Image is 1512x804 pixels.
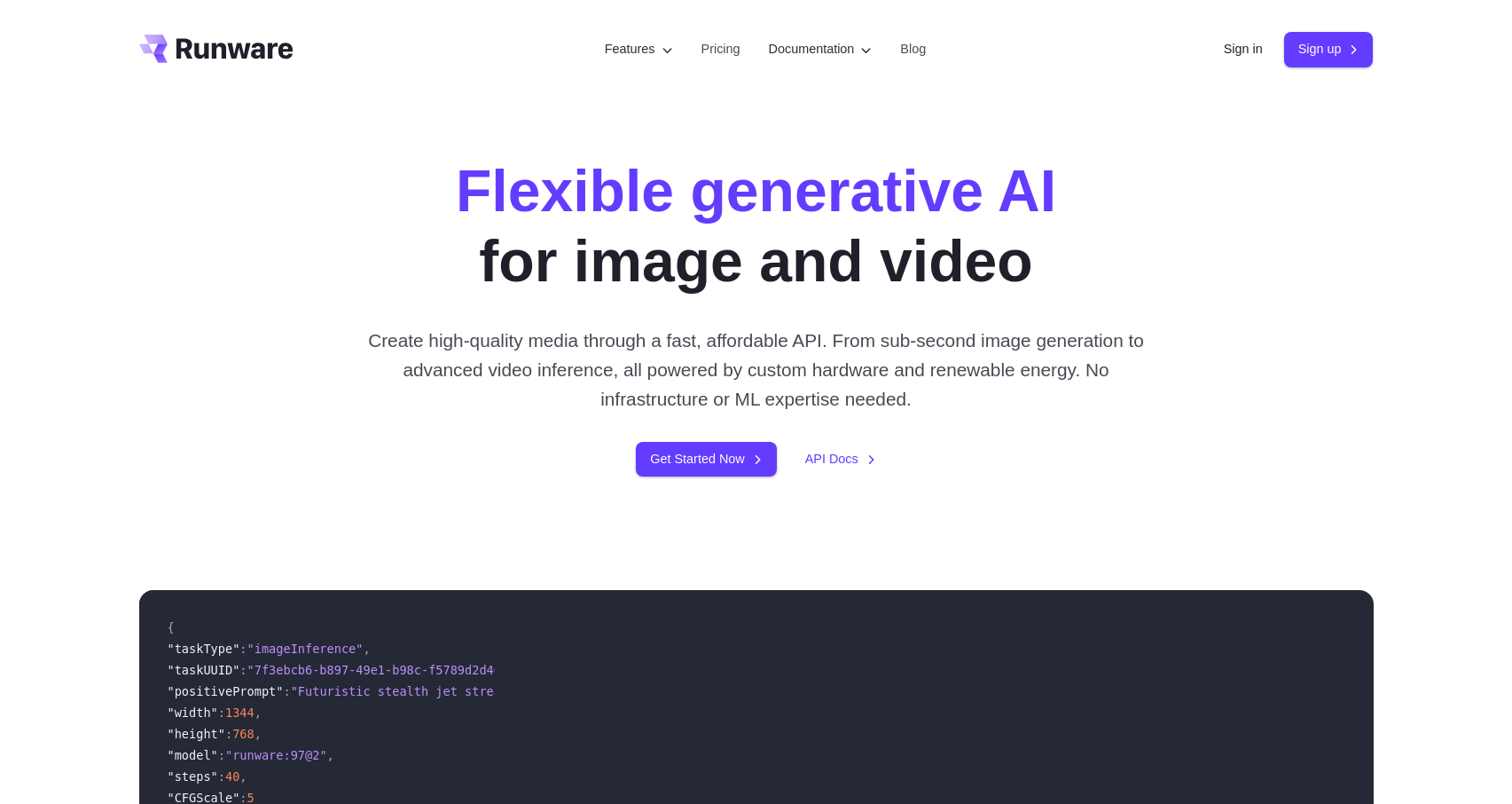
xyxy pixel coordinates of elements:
[701,39,740,59] a: Pricing
[255,727,262,741] span: ,
[239,663,247,677] span: :
[361,326,1151,414] p: Create high-quality media through a fast, affordable API. From sub-second image generation to adv...
[456,156,1056,297] h1: for image and video
[225,705,255,720] span: 1344
[168,684,284,698] span: "positivePrompt"
[218,748,225,762] span: :
[1224,39,1263,59] a: Sign in
[168,663,240,677] span: "taskUUID"
[225,769,239,784] span: 40
[247,663,523,677] span: "7f3ebcb6-b897-49e1-b98c-f5789d2d40d7"
[168,769,218,784] span: "steps"
[900,39,926,59] a: Blog
[168,727,225,741] span: "height"
[225,727,232,741] span: :
[456,158,1056,224] strong: Flexible generative AI
[327,748,334,762] span: ,
[168,705,218,720] span: "width"
[605,39,673,59] label: Features
[239,769,247,784] span: ,
[283,684,290,698] span: :
[225,748,327,762] span: "runware:97@2"
[636,442,776,477] a: Get Started Now
[218,705,225,720] span: :
[255,705,262,720] span: ,
[168,748,218,762] span: "model"
[139,35,294,63] a: Go to /
[232,727,255,741] span: 768
[218,769,225,784] span: :
[363,642,370,656] span: ,
[291,684,952,698] span: "Futuristic stealth jet streaking through a neon-lit cityscape with glowing purple exhaust"
[247,642,364,656] span: "imageInference"
[239,642,247,656] span: :
[1284,32,1374,67] a: Sign up
[769,39,873,59] label: Documentation
[805,449,876,469] a: API Docs
[168,642,240,656] span: "taskType"
[168,620,175,635] span: {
